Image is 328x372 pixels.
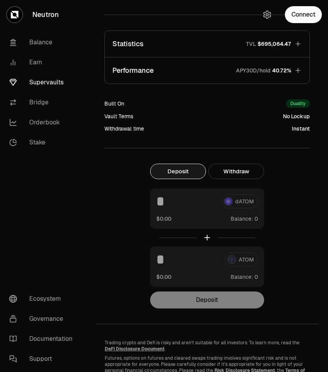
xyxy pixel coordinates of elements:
[3,112,83,132] a: Orderbook
[236,67,271,74] p: APY30D/hold
[3,309,83,329] a: Governance
[3,72,83,92] a: Supervaults
[105,31,309,57] button: StatisticsTVL$695,064.47
[156,214,171,223] button: $0.00
[231,215,253,223] span: Balance:
[292,125,310,132] div: Instant
[283,112,310,120] div: No Lockup
[104,100,124,107] div: Built On
[156,273,171,281] button: $0.00
[105,57,309,84] button: PerformanceAPY30D/hold40.72%
[286,99,310,108] div: Duality
[208,164,264,179] button: Withdraw
[272,67,291,74] span: 40.72%
[285,6,322,23] button: Connect
[104,112,133,120] div: Vault Terms
[105,346,164,352] a: DeFi Disclosure Document
[3,32,83,52] a: Balance
[246,40,256,48] p: TVL
[3,92,83,112] a: Bridge
[105,340,310,352] p: Trading crypto and Defi is risky and aren't suitable for all investors. To learn more, read the .
[3,132,83,152] a: Stake
[3,329,83,349] a: Documentation
[231,273,253,281] span: Balance:
[112,39,144,49] p: Statistics
[112,65,154,76] p: Performance
[3,349,83,369] a: Support
[3,289,83,309] a: Ecosystem
[258,40,291,48] span: $695,064.47
[3,52,83,72] a: Earn
[104,125,144,132] div: Withdrawal time
[150,164,206,179] button: Deposit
